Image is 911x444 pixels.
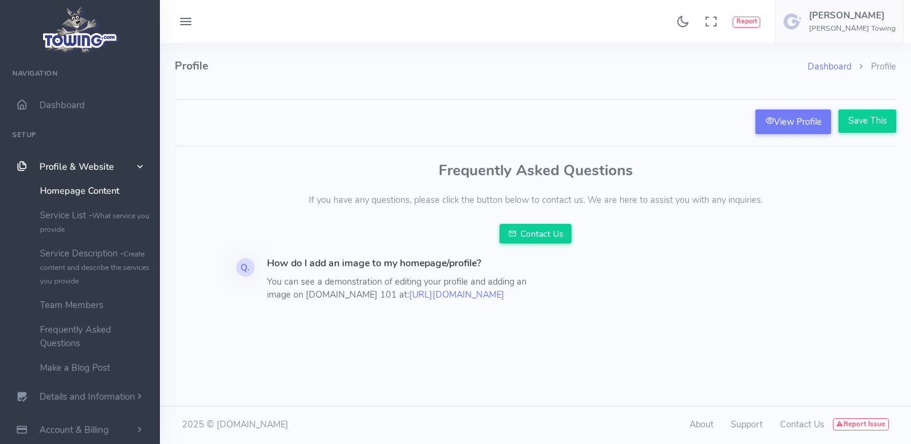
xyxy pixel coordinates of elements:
[31,203,160,241] a: Service List -What service you provide
[31,241,160,293] a: Service Description -Create content and describe the services you provide
[236,258,255,277] div: Q.
[39,161,114,173] span: Profile & Website
[40,249,149,286] small: Create content and describe the services you provide
[39,391,135,403] span: Details and Information
[499,224,572,244] a: Contact Us
[267,258,528,269] h4: How do I add an image to my homepage/profile?
[39,99,85,111] span: Dashboard
[31,317,160,355] a: Frequently Asked Questions
[755,109,831,134] a: View Profile
[39,4,122,56] img: logo
[267,276,528,302] p: You can see a demonstration of editing your profile and adding an image on [DOMAIN_NAME] 101 at:
[40,211,149,234] small: What service you provide
[733,17,760,28] button: Report
[851,60,896,74] li: Profile
[31,355,160,380] a: Make a Blog Post
[783,12,803,31] img: user-image
[838,109,896,133] input: Save This
[808,60,851,73] a: Dashboard
[31,178,160,203] a: Homepage Content
[175,162,896,178] h3: Frequently Asked Questions
[39,424,109,436] span: Account & Billing
[175,418,536,432] div: 2025 © [DOMAIN_NAME]
[809,25,896,33] h6: [PERSON_NAME] Towing
[731,418,763,430] a: Support
[809,10,896,20] h5: [PERSON_NAME]
[833,418,889,430] button: Report Issue
[175,194,896,207] p: If you have any questions, please click the button below to contact us. We are here to assist you...
[409,288,504,301] a: [URL][DOMAIN_NAME]
[690,418,714,430] a: About
[175,43,808,89] h4: Profile
[780,418,824,430] a: Contact Us
[31,293,160,317] a: Team Members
